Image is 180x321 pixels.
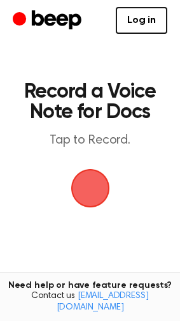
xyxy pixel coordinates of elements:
a: Log in [116,7,167,34]
span: Contact us [8,291,172,313]
button: Beep Logo [71,169,109,207]
a: Beep [13,8,85,33]
h1: Record a Voice Note for Docs [23,82,157,123]
p: Tap to Record. [23,133,157,149]
a: [EMAIL_ADDRESS][DOMAIN_NAME] [57,292,149,312]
